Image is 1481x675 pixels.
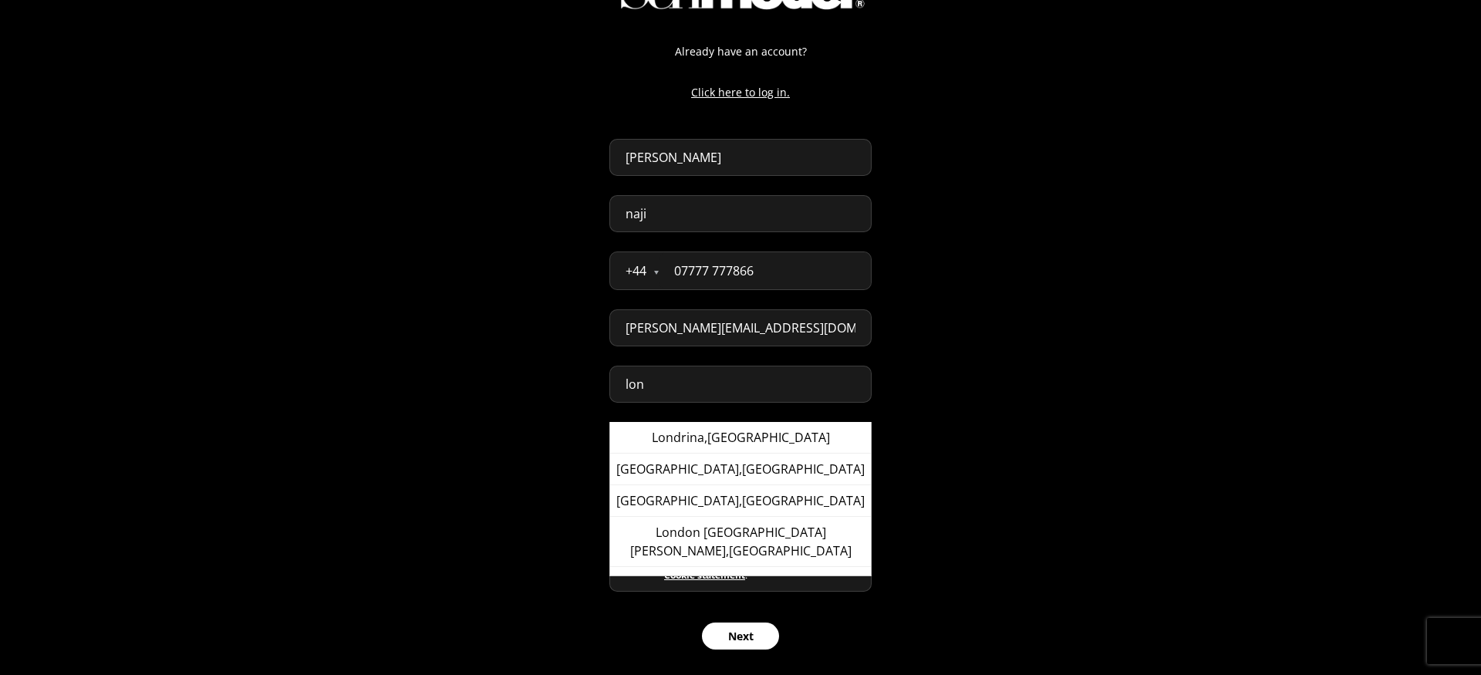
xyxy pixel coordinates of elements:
[610,485,871,517] div: [GEOGRAPHIC_DATA] , [GEOGRAPHIC_DATA]
[610,454,871,485] div: [GEOGRAPHIC_DATA] , [GEOGRAPHIC_DATA]
[610,567,871,599] div: [GEOGRAPHIC_DATA] , [GEOGRAPHIC_DATA]
[594,84,887,100] a: Click here to log in.
[702,623,779,650] button: Next
[594,43,887,59] p: Already have an account?
[659,252,871,289] input: Phone
[610,517,871,567] div: London [GEOGRAPHIC_DATA][PERSON_NAME] , [GEOGRAPHIC_DATA]
[610,422,871,454] div: Londrina , [GEOGRAPHIC_DATA]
